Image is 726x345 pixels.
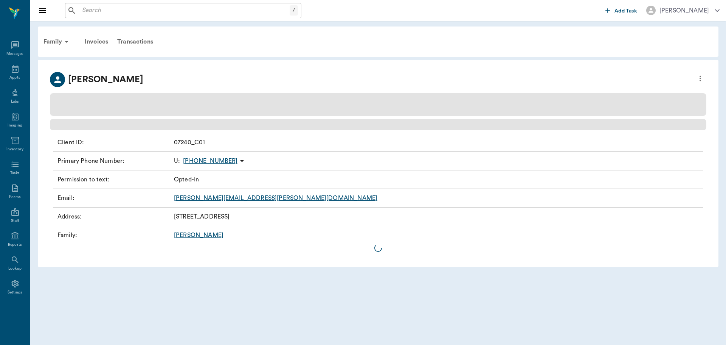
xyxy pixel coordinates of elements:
[68,73,143,86] p: [PERSON_NAME]
[8,123,22,128] div: Imaging
[290,5,298,16] div: /
[174,195,377,201] a: [PERSON_NAME][EMAIL_ADDRESS][PERSON_NAME][DOMAIN_NAME]
[57,138,171,147] p: Client ID :
[694,72,706,85] button: more
[8,266,22,272] div: Lookup
[113,33,158,51] a: Transactions
[57,156,171,165] p: Primary Phone Number :
[39,33,76,51] div: Family
[174,138,205,147] p: 07240_C01
[183,156,237,165] p: [PHONE_NUMBER]
[640,3,726,17] button: [PERSON_NAME]
[80,33,113,51] a: Invoices
[174,156,180,165] span: U :
[9,194,20,200] div: Forms
[10,170,20,176] div: Tasks
[35,3,50,18] button: Close drawer
[57,175,171,184] p: Permission to text :
[11,99,19,105] div: Labs
[174,175,199,184] p: Opted-In
[9,75,20,81] div: Appts
[659,6,709,15] div: [PERSON_NAME]
[602,3,640,17] button: Add Task
[174,232,223,238] a: [PERSON_NAME]
[6,51,24,57] div: Messages
[174,212,230,221] p: [STREET_ADDRESS]
[57,231,171,240] p: Family :
[57,194,171,203] p: Email :
[8,242,22,248] div: Reports
[79,5,290,16] input: Search
[6,147,23,152] div: Inventory
[57,212,171,221] p: Address :
[11,218,19,224] div: Staff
